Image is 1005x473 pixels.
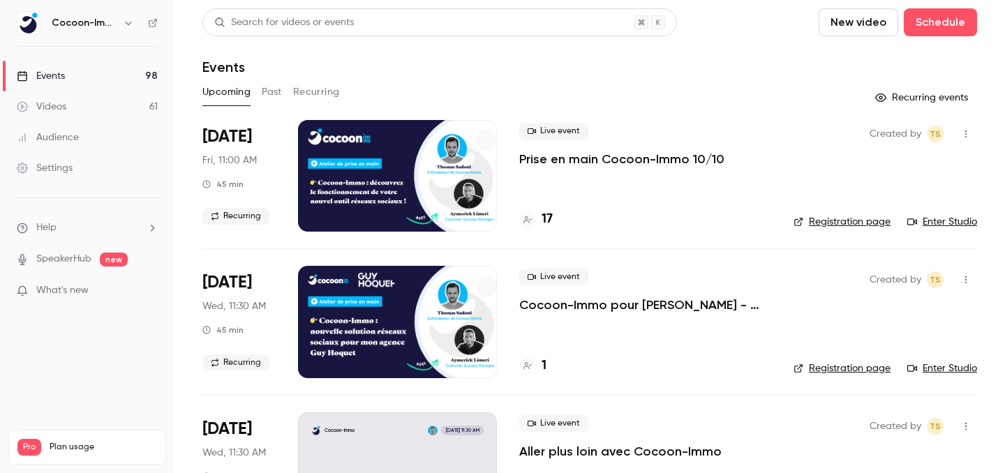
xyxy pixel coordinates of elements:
[870,271,921,288] span: Created by
[202,179,244,190] div: 45 min
[870,418,921,435] span: Created by
[17,439,41,456] span: Pro
[202,126,252,148] span: [DATE]
[519,210,553,229] a: 17
[202,354,269,371] span: Recurring
[869,87,977,109] button: Recurring events
[202,266,276,377] div: Oct 15 Wed, 11:30 AM (Europe/Paris)
[519,356,546,375] a: 1
[519,443,722,460] a: Aller plus loin avec Cocoon-Immo
[930,271,941,288] span: TS
[202,120,276,232] div: Oct 10 Fri, 11:00 AM (Europe/Paris)
[927,126,944,142] span: Thomas Sadoul
[519,151,724,167] a: Prise en main Cocoon-Immo 10/10
[50,442,157,453] span: Plan usage
[930,418,941,435] span: TS
[325,427,355,434] p: Cocoon-Immo
[36,283,89,298] span: What's new
[542,356,546,375] h4: 1
[36,252,91,266] a: SpeakerHub
[927,418,944,435] span: Thomas Sadoul
[17,100,66,114] div: Videos
[17,130,79,144] div: Audience
[519,269,588,285] span: Live event
[17,220,158,235] li: help-dropdown-opener
[202,59,245,75] h1: Events
[202,271,252,294] span: [DATE]
[202,208,269,225] span: Recurring
[428,426,438,435] img: Thomas Sadoul
[202,81,251,103] button: Upcoming
[262,81,282,103] button: Past
[870,126,921,142] span: Created by
[907,215,977,229] a: Enter Studio
[202,446,266,460] span: Wed, 11:30 AM
[519,123,588,140] span: Live event
[202,418,252,440] span: [DATE]
[904,8,977,36] button: Schedule
[794,361,891,375] a: Registration page
[794,215,891,229] a: Registration page
[52,16,117,30] h6: Cocoon-Immo
[293,81,340,103] button: Recurring
[542,210,553,229] h4: 17
[441,426,483,435] span: [DATE] 11:30 AM
[930,126,941,142] span: TS
[927,271,944,288] span: Thomas Sadoul
[202,153,257,167] span: Fri, 11:00 AM
[100,253,128,266] span: new
[202,299,266,313] span: Wed, 11:30 AM
[17,69,65,83] div: Events
[202,324,244,336] div: 45 min
[214,15,354,30] div: Search for videos or events
[17,12,40,34] img: Cocoon-Immo
[907,361,977,375] a: Enter Studio
[311,426,321,435] img: Aller plus loin avec Cocoon-Immo
[519,415,588,432] span: Live event
[819,8,898,36] button: New video
[36,220,57,235] span: Help
[519,296,771,313] a: Cocoon-Immo pour [PERSON_NAME] - Prise en main
[17,161,73,175] div: Settings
